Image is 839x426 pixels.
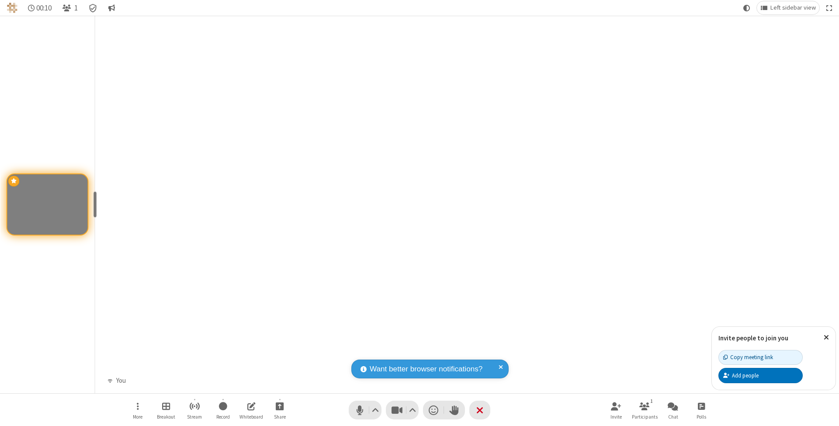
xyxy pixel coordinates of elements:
button: Start streaming [181,398,208,423]
button: Copy meeting link [718,350,803,365]
button: Using system theme [740,1,754,14]
button: Open participant list [631,398,658,423]
span: Want better browser notifications? [370,364,482,375]
div: Meeting details Encryption enabled [85,1,101,14]
button: Start recording [210,398,236,423]
span: More [133,414,142,419]
span: Share [274,414,286,419]
button: Open chat [660,398,686,423]
label: Invite people to join you [718,334,788,342]
button: Send a reaction [423,401,444,419]
button: Audio settings [370,401,381,419]
button: Open shared whiteboard [238,398,264,423]
button: Mute (⌘+Shift+A) [349,401,381,419]
button: Raise hand [444,401,465,419]
div: Copy meeting link [723,353,773,361]
span: Participants [632,414,658,419]
button: Open poll [688,398,714,423]
span: Left sidebar view [770,4,816,11]
button: Stop video (⌘+Shift+V) [386,401,419,419]
div: 1 [648,397,655,405]
span: Record [216,414,230,419]
span: Polls [697,414,706,419]
img: QA Selenium DO NOT DELETE OR CHANGE [7,3,17,13]
span: Invite [610,414,622,419]
div: Timer [24,1,55,14]
button: Invite participants (⌘+Shift+I) [603,398,629,423]
button: End or leave meeting [469,401,490,419]
button: Video setting [407,401,419,419]
span: Chat [668,414,678,419]
span: 1 [74,4,78,12]
span: Stream [187,414,202,419]
button: Open participant list [59,1,81,14]
button: Add people [718,368,803,383]
button: Close popover [817,327,836,348]
button: Fullscreen [823,1,836,14]
button: Open menu [125,398,151,423]
button: Conversation [104,1,118,14]
div: You [113,376,129,386]
span: Whiteboard [239,414,263,419]
button: Manage Breakout Rooms [153,398,179,423]
div: resize [94,191,97,218]
span: 00:10 [36,4,52,12]
button: Start sharing [267,398,293,423]
button: Change layout [757,1,819,14]
span: Breakout [157,414,175,419]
